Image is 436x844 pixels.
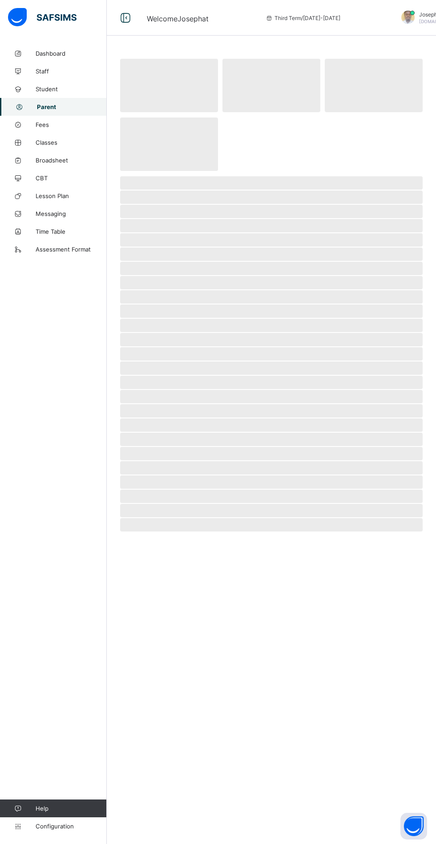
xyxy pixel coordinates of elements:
[325,59,423,112] span: ‌
[120,504,423,517] span: ‌
[120,176,423,190] span: ‌
[36,121,107,128] span: Fees
[120,361,423,375] span: ‌
[120,475,423,489] span: ‌
[37,103,107,110] span: Parent
[120,276,423,289] span: ‌
[120,518,423,532] span: ‌
[36,68,107,75] span: Staff
[222,59,320,112] span: ‌
[120,219,423,232] span: ‌
[36,139,107,146] span: Classes
[400,813,427,840] button: Open asap
[120,319,423,332] span: ‌
[120,376,423,389] span: ‌
[266,15,340,21] span: session/term information
[36,228,107,235] span: Time Table
[36,174,107,182] span: CBT
[36,85,107,93] span: Student
[36,210,107,217] span: Messaging
[36,246,107,253] span: Assessment Format
[120,404,423,418] span: ‌
[36,157,107,164] span: Broadsheet
[120,433,423,446] span: ‌
[120,191,423,204] span: ‌
[36,823,106,830] span: Configuration
[120,262,423,275] span: ‌
[120,447,423,460] span: ‌
[120,118,218,171] span: ‌
[120,248,423,261] span: ‌
[8,8,77,27] img: safsims
[36,50,107,57] span: Dashboard
[120,347,423,361] span: ‌
[120,461,423,475] span: ‌
[36,805,106,812] span: Help
[120,59,218,112] span: ‌
[120,418,423,432] span: ‌
[120,233,423,247] span: ‌
[120,333,423,346] span: ‌
[120,205,423,218] span: ‌
[36,192,107,199] span: Lesson Plan
[147,14,209,23] span: Welcome Josephat
[120,490,423,503] span: ‌
[120,290,423,304] span: ‌
[120,304,423,318] span: ‌
[120,390,423,403] span: ‌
